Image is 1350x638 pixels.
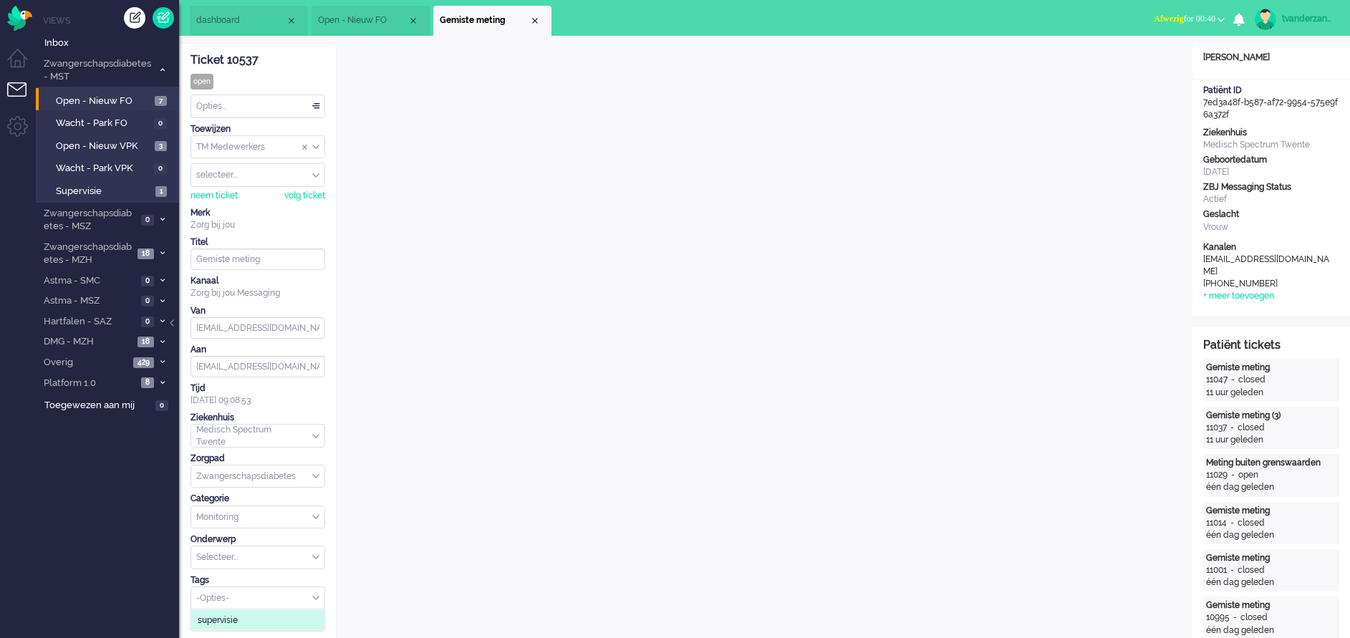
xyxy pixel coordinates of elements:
[1206,529,1336,541] div: één dag geleden
[1145,4,1233,36] li: Afwezigfor 00:40
[1238,564,1265,576] div: closed
[155,400,168,411] span: 0
[6,6,827,59] body: Rich Text Area. Press ALT-0 for help.
[191,586,325,610] div: Select Tags
[1206,576,1336,589] div: één dag geleden
[312,6,430,36] li: View
[1206,374,1228,386] div: 11047
[56,117,150,130] span: Wacht - Park FO
[318,14,408,26] span: Open - Nieuw FO
[42,377,137,390] span: Platform 1.0
[529,15,541,26] div: Close tab
[191,609,324,630] li: supervisie
[1206,469,1228,481] div: 11029
[141,215,154,226] span: 0
[191,236,325,248] div: Titel
[42,335,133,349] span: DMG - MZH
[191,305,325,317] div: Van
[1238,517,1265,529] div: closed
[56,185,152,198] span: Supervisie
[1154,14,1183,24] span: Afwezig
[191,453,325,465] div: Zorgpad
[7,116,39,148] li: Admin menu
[141,377,154,388] span: 8
[42,356,129,369] span: Overig
[1227,564,1238,576] div: -
[1238,422,1265,434] div: closed
[1203,127,1339,139] div: Ziekenhuis
[13,16,49,26] strong: Objectief:
[1206,481,1336,493] div: één dag geleden
[433,6,551,36] li: 10537
[1206,422,1227,434] div: 11037
[42,397,179,412] a: Toegewezen aan mij 0
[1206,505,1336,517] div: Gemiste meting
[191,493,325,505] div: Categorie
[1206,517,1227,529] div: 11014
[155,186,167,197] span: 1
[42,115,178,130] a: Wacht - Park FO 0
[191,344,325,356] div: Aan
[1206,387,1336,399] div: 11 uur geleden
[153,7,174,29] a: Quick Ticket
[1192,84,1350,121] div: 7ed3a48f-b587-af72-9954-575e9f6a372f
[1203,208,1339,221] div: Geslacht
[1206,599,1336,612] div: Gemiste meting
[42,315,137,329] span: Hartfalen - SAZ
[7,82,39,115] li: Tickets menu
[7,49,39,81] li: Dashboard menu
[138,337,154,347] span: 18
[1230,612,1240,624] div: -
[1206,410,1336,422] div: Gemiste meting (3)
[1228,374,1238,386] div: -
[42,34,179,50] a: Inbox
[42,294,137,308] span: Astma - MSZ
[191,382,325,407] div: [DATE] 09:08:53
[191,74,213,90] div: open
[191,219,325,231] div: Zorg bij jou
[1203,241,1339,253] div: Kanalen
[1203,278,1332,290] div: [PHONE_NUMBER]
[6,6,827,31] body: Rich Text Area. Press ALT-0 for help.
[124,7,145,29] div: Creëer ticket
[42,137,178,153] a: Open - Nieuw VPK 3
[141,276,154,286] span: 0
[1145,9,1233,29] button: Afwezigfor 00:40
[56,95,151,108] span: Open - Nieuw FO
[154,163,167,174] span: 0
[1203,154,1339,166] div: Geboortedatum
[198,614,238,626] span: supervisie
[1206,362,1336,374] div: Gemiste meting
[42,207,137,233] span: Zwangerschapsdiabetes - MSZ
[191,382,325,395] div: Tijd
[1206,457,1336,469] div: Meting buiten grenswaarden
[191,275,325,287] div: Kanaal
[42,57,153,84] span: Zwangerschapsdiabetes - MST
[1203,166,1339,178] div: [DATE]
[42,160,178,175] a: Wacht - Park VPK 0
[141,296,154,306] span: 0
[1203,221,1339,233] div: Vrouw
[1203,337,1339,354] div: Patiënt tickets
[190,6,308,36] li: Dashboard
[13,49,64,59] strong: Advies vraag:
[1206,612,1230,624] div: 10995
[7,6,32,31] img: flow_omnibird.svg
[1282,11,1336,26] div: tvanderzandenvpk1
[154,118,167,129] span: 0
[155,141,167,152] span: 3
[1252,9,1336,30] a: tvanderzandenvpk1
[284,190,325,202] div: volg ticket
[191,52,325,69] div: Ticket 10537
[1203,139,1339,151] div: Medisch Spectrum Twente
[1206,564,1227,576] div: 11001
[44,399,151,412] span: Toegewezen aan mij
[133,357,154,368] span: 429
[191,287,325,299] div: Zorg bij jou Messaging
[42,274,137,288] span: Astma - SMC
[440,14,529,26] span: Gemiste meting
[408,15,419,26] div: Close tab
[56,162,150,175] span: Wacht - Park VPK
[1255,9,1276,30] img: avatar
[1154,14,1215,24] span: for 00:40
